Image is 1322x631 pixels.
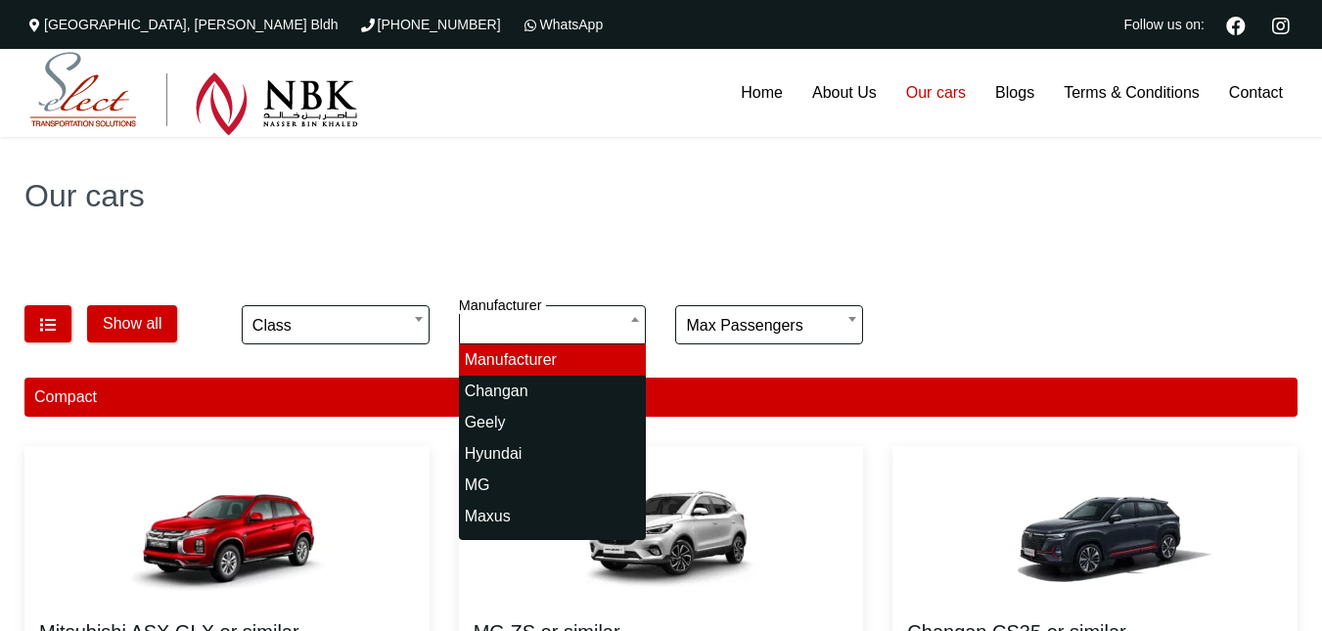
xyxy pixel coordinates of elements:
[252,306,419,345] span: Class
[891,49,980,137] a: Our cars
[1263,14,1298,35] a: Instagram
[242,305,430,344] span: Class
[24,378,1298,417] div: Compact
[459,532,647,563] li: Mazda
[543,461,778,608] img: MG ZS or similar
[978,461,1212,608] img: Changan CS35 or similar
[980,49,1049,137] a: Blogs
[459,376,647,407] li: Changan
[459,344,647,376] li: Manufacturer
[459,470,647,501] li: MG
[521,17,604,32] a: WhatsApp
[459,297,547,314] label: Manufacturer
[798,49,891,137] a: About Us
[1049,49,1214,137] a: Terms & Conditions
[1214,49,1298,137] a: Contact
[1218,14,1254,35] a: Facebook
[459,501,647,532] li: Maxus
[726,49,798,137] a: Home
[686,306,852,345] span: Max passengers
[675,305,863,344] span: Max passengers
[87,305,177,342] button: Show all
[459,438,647,470] li: Hyundai
[24,180,1298,211] h1: Our cars
[459,407,647,438] li: Geely
[110,461,344,608] img: Mitsubishi ASX GLX or similar
[29,52,358,136] img: Select Rent a Car
[358,17,501,32] a: [PHONE_NUMBER]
